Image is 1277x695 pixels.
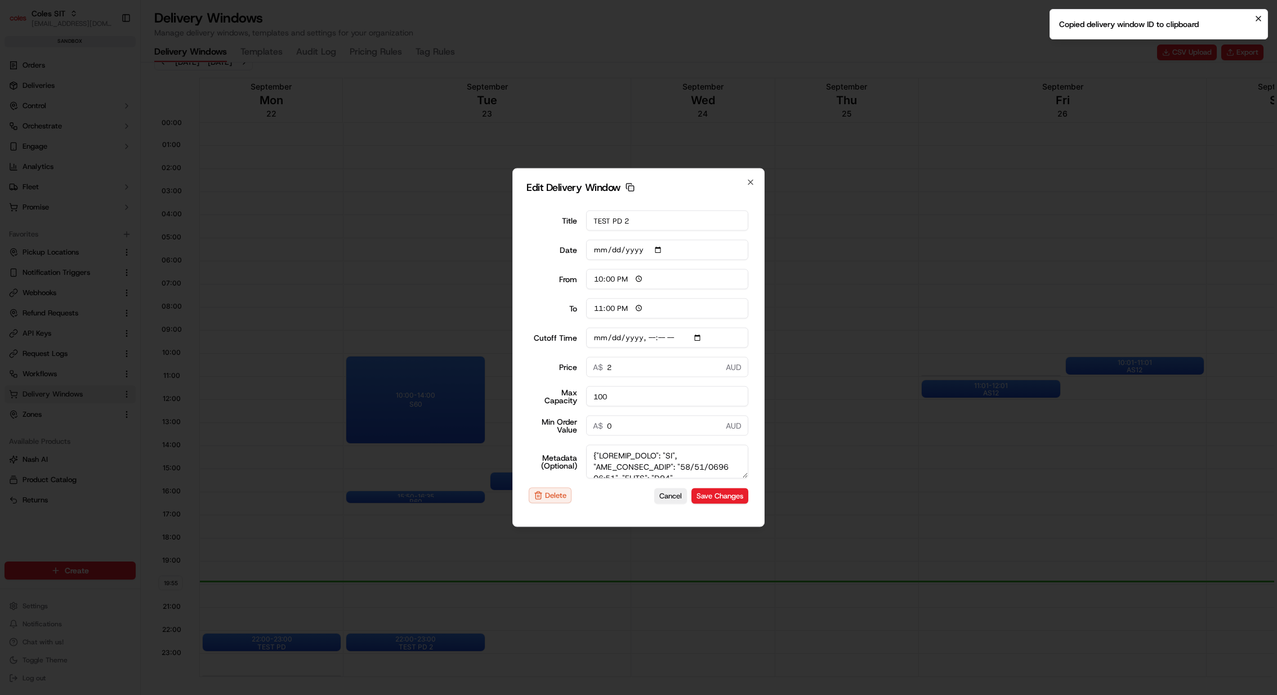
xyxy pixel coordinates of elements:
button: Start new chat [191,110,205,124]
span: Knowledge Base [23,163,86,174]
label: Date [529,246,577,254]
p: Welcome 👋 [11,44,205,63]
a: 📗Knowledge Base [7,158,91,179]
img: Nash [11,11,34,33]
a: Powered byPylon [79,190,136,199]
label: Price [529,363,577,371]
div: 💻 [95,164,104,173]
img: 1736555255976-a54dd68f-1ca7-489b-9aae-adbdc363a1c4 [11,107,32,127]
input: Got a question? Start typing here... [29,72,203,84]
label: To [529,305,577,313]
input: 0.00 [586,357,749,377]
label: From [529,275,577,283]
label: Max Capacity [529,389,577,404]
button: Save Changes [691,488,748,504]
input: e.g., Morning Express [586,211,749,231]
div: 📗 [11,164,20,173]
label: Metadata (Optional) [529,454,577,470]
span: API Documentation [106,163,181,174]
h2: Edit Delivery Window [526,182,751,193]
div: We're available if you need us! [38,118,142,127]
label: Cutoff Time [529,334,577,342]
button: Cancel [654,488,687,504]
span: Pylon [112,190,136,199]
button: Delete [529,488,571,504]
label: Title [529,217,577,225]
a: 💻API Documentation [91,158,185,179]
textarea: {"LOREMIP_DOLO": "SI", "AME_CONSEC_ADIP": "58/51/0696 06:51", "ELITS": "D94", "EIUSMODT_INCIDIDUN... [586,445,749,479]
label: Min Order Value [529,418,577,434]
div: Copied delivery window ID to clipboard [1059,19,1199,30]
div: Start new chat [38,107,185,118]
input: 0.00 [586,416,749,436]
